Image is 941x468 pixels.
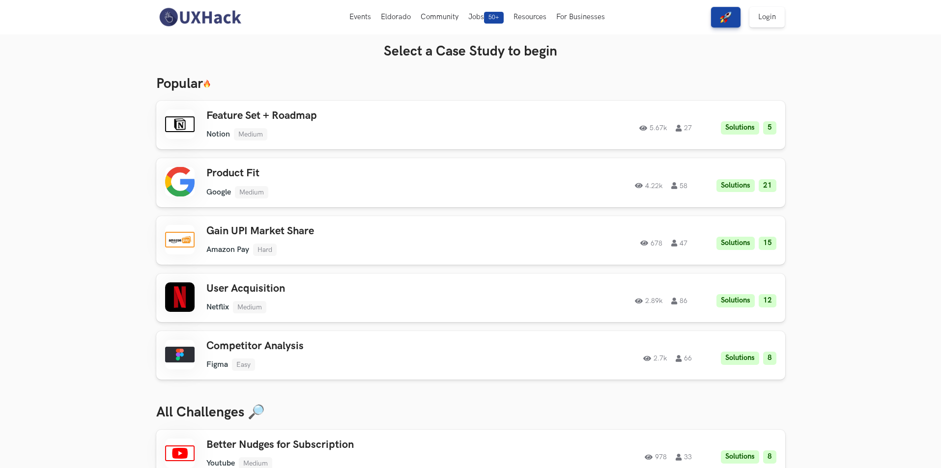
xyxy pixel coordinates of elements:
[759,179,776,193] li: 21
[206,167,485,180] h3: Product Fit
[156,101,785,149] a: Feature Set + RoadmapNotionMedium5.67k27Solutions5
[721,450,759,464] li: Solutions
[206,360,228,369] li: Figma
[721,352,759,365] li: Solutions
[235,186,268,198] li: Medium
[156,7,244,28] img: UXHack-logo.png
[720,11,732,23] img: rocket
[640,240,662,247] span: 678
[156,76,785,92] h3: Popular
[156,331,785,380] a: Competitor AnalysisFigmaEasy2.7k66Solutions8
[749,7,785,28] a: Login
[763,121,776,135] li: 5
[716,294,755,307] li: Solutions
[156,404,785,421] h3: All Challenges 🔎
[676,454,692,461] span: 33
[206,282,485,295] h3: User Acquisition
[759,237,776,250] li: 15
[671,240,687,247] span: 47
[232,358,255,371] li: Easy
[203,80,211,88] img: 🔥
[645,454,667,461] span: 978
[759,294,776,307] li: 12
[721,121,759,135] li: Solutions
[206,130,230,139] li: Notion
[206,188,231,197] li: Google
[206,225,485,238] h3: Gain UPI Market Share
[763,352,776,365] li: 8
[206,459,235,468] li: Youtube
[635,298,662,304] span: 2.89k
[206,439,485,451] h3: Better Nudges for Subscription
[635,182,662,189] span: 4.22k
[234,128,267,140] li: Medium
[156,158,785,207] a: Product FitGoogleMedium4.22k58Solutions21
[206,245,249,254] li: Amazon Pay
[676,125,692,132] span: 27
[671,182,687,189] span: 58
[156,274,785,322] a: User AcquisitionNetflixMedium2.89k86Solutions12
[206,340,485,353] h3: Competitor Analysis
[206,303,229,312] li: Netflix
[253,244,277,256] li: Hard
[639,125,667,132] span: 5.67k
[676,355,692,362] span: 66
[671,298,687,304] span: 86
[206,110,485,122] h3: Feature Set + Roadmap
[763,450,776,464] li: 8
[484,12,504,24] span: 50+
[156,43,785,60] h3: Select a Case Study to begin
[716,237,755,250] li: Solutions
[716,179,755,193] li: Solutions
[233,301,266,313] li: Medium
[156,216,785,265] a: Gain UPI Market ShareAmazon PayHard67847Solutions15
[643,355,667,362] span: 2.7k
